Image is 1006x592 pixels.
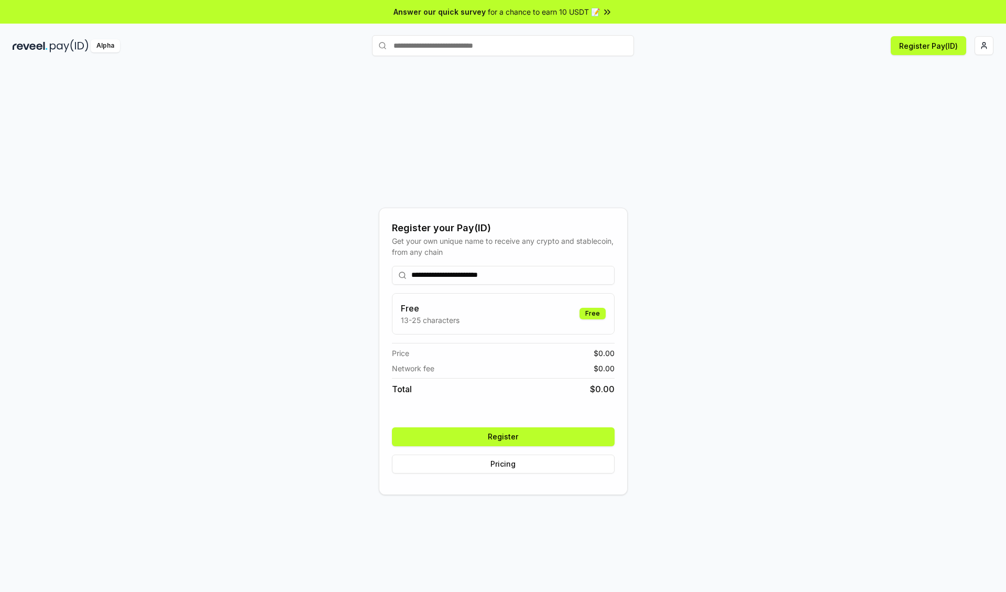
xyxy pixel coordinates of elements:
[392,235,615,257] div: Get your own unique name to receive any crypto and stablecoin, from any chain
[392,383,412,395] span: Total
[50,39,89,52] img: pay_id
[594,363,615,374] span: $ 0.00
[891,36,966,55] button: Register Pay(ID)
[392,348,409,359] span: Price
[91,39,120,52] div: Alpha
[590,383,615,395] span: $ 0.00
[392,455,615,473] button: Pricing
[392,427,615,446] button: Register
[13,39,48,52] img: reveel_dark
[393,6,486,17] span: Answer our quick survey
[579,308,606,319] div: Free
[488,6,600,17] span: for a chance to earn 10 USDT 📝
[392,221,615,235] div: Register your Pay(ID)
[401,302,460,315] h3: Free
[594,348,615,359] span: $ 0.00
[401,315,460,326] p: 13-25 characters
[392,363,434,374] span: Network fee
